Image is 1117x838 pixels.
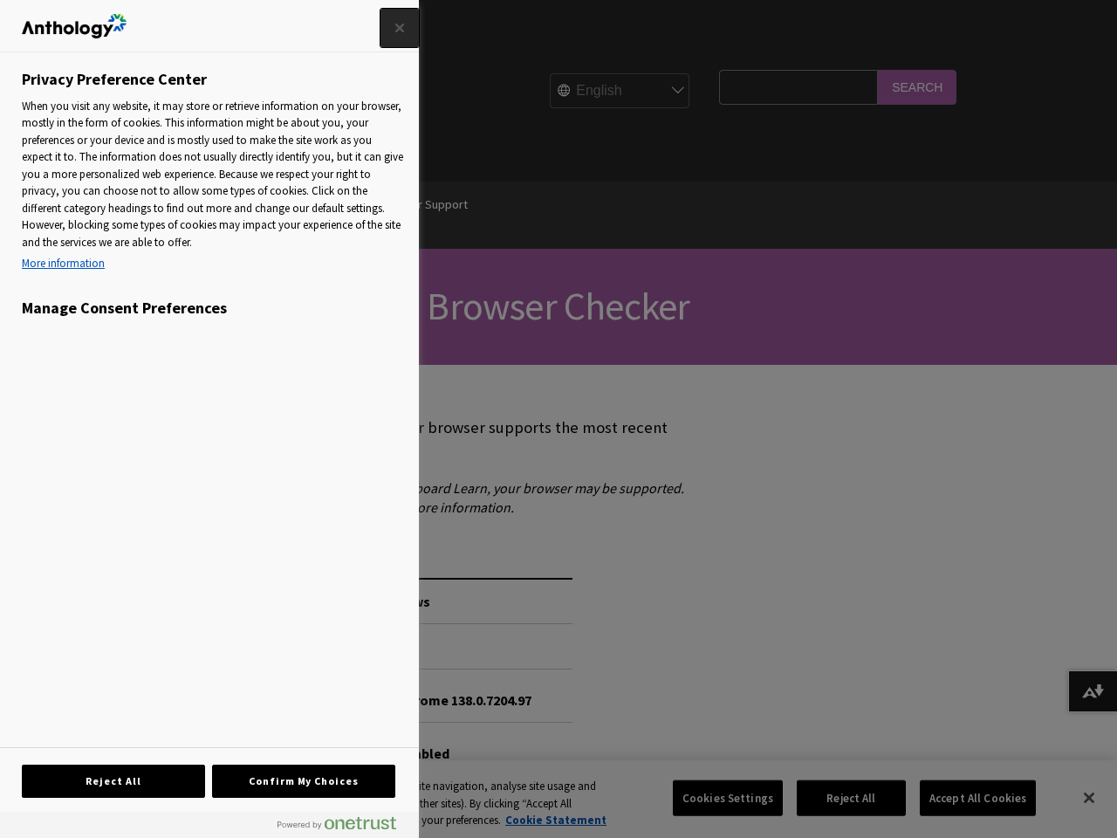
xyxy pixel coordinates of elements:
div: Company Logo [22,9,127,44]
h2: Privacy Preference Center [22,70,207,89]
img: Company Logo [22,14,127,38]
div: When you visit any website, it may store or retrieve information on your browser, mostly in the f... [22,98,404,277]
h3: Manage Consent Preferences [22,299,404,326]
a: Powered by OneTrust Opens in a new Tab [278,816,410,838]
button: Close [380,9,419,47]
button: Confirm My Choices [212,765,395,798]
a: More information about your privacy, opens in a new tab [22,255,404,272]
img: Powered by OneTrust Opens in a new Tab [278,816,396,830]
button: Reject All [22,765,205,798]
